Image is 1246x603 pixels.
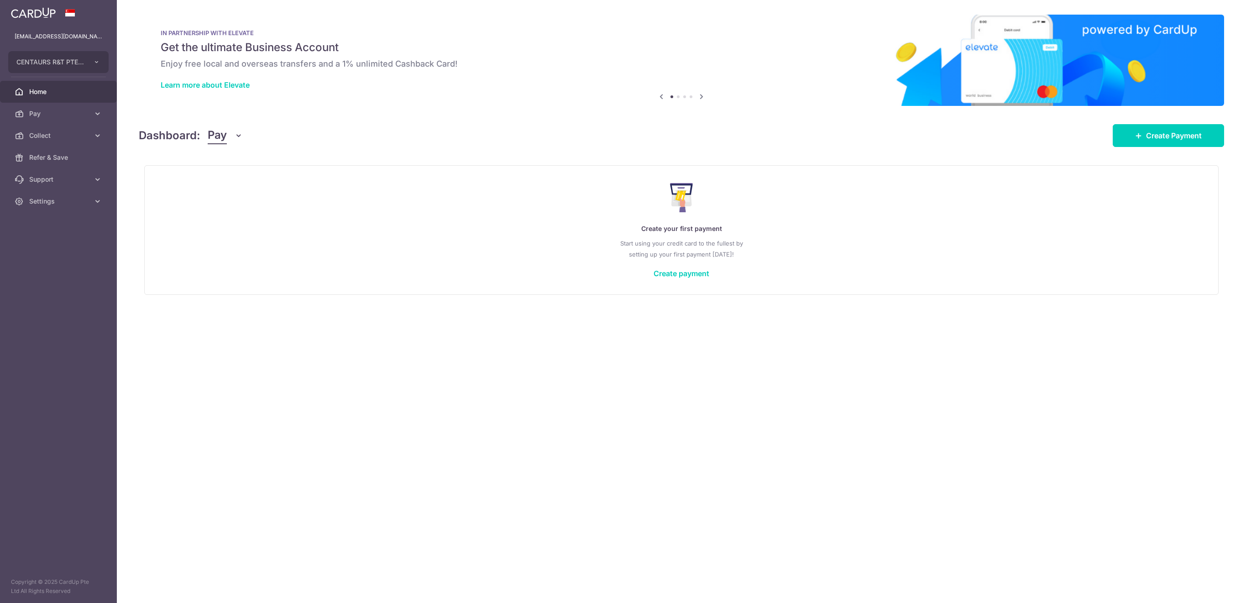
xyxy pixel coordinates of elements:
[29,87,89,96] span: Home
[8,51,109,73] button: CENTAURS R&T PTE. LTD.
[16,58,84,67] span: CENTAURS R&T PTE. LTD.
[208,127,227,144] span: Pay
[11,7,56,18] img: CardUp
[15,32,102,41] p: [EMAIL_ADDRESS][DOMAIN_NAME]
[29,109,89,118] span: Pay
[654,269,709,278] a: Create payment
[29,197,89,206] span: Settings
[161,58,1202,69] h6: Enjoy free local and overseas transfers and a 1% unlimited Cashback Card!
[29,131,89,140] span: Collect
[139,127,200,144] h4: Dashboard:
[670,183,693,212] img: Make Payment
[139,15,1224,106] img: Renovation banner
[29,153,89,162] span: Refer & Save
[161,40,1202,55] h5: Get the ultimate Business Account
[163,238,1200,260] p: Start using your credit card to the fullest by setting up your first payment [DATE]!
[29,175,89,184] span: Support
[161,29,1202,37] p: IN PARTNERSHIP WITH ELEVATE
[161,80,250,89] a: Learn more about Elevate
[1113,124,1224,147] a: Create Payment
[208,127,243,144] button: Pay
[1146,130,1202,141] span: Create Payment
[163,223,1200,234] p: Create your first payment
